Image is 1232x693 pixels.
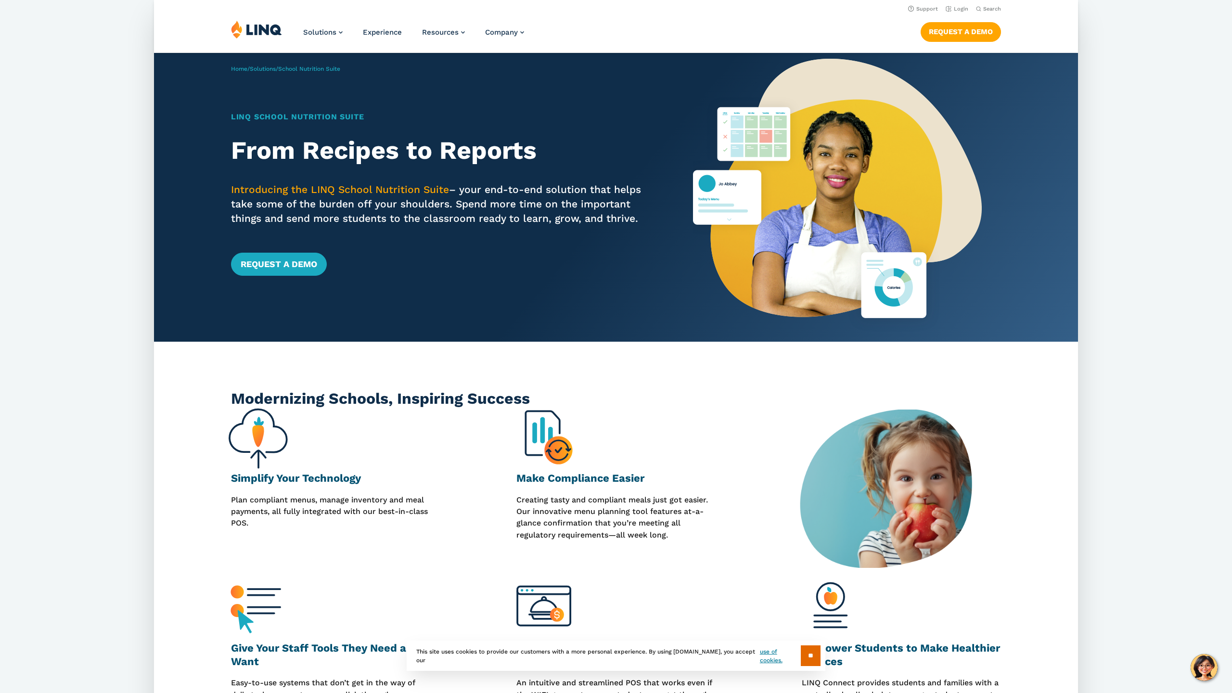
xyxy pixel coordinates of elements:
a: Company [485,28,524,37]
nav: Primary Navigation [303,20,524,52]
h1: LINQ School Nutrition Suite [231,111,655,123]
h3: Make Compliance Easier [516,472,716,485]
h2: From Recipes to Reports [231,136,655,165]
button: Hello, have a question? Let’s chat. [1191,654,1218,681]
a: Solutions [250,65,276,72]
h3: Simplify Your Technology [231,472,430,485]
span: Company [485,28,518,37]
a: Login [946,6,968,12]
span: Search [983,6,1001,12]
a: Solutions [303,28,343,37]
a: Request a Demo [231,253,327,276]
img: Nutrition Suite Launch [693,53,982,342]
span: / / [231,65,340,72]
img: LINQ | K‑12 Software [231,20,282,38]
button: Open Search Bar [976,5,1001,13]
nav: Utility Navigation [154,3,1078,13]
a: use of cookies. [760,647,801,665]
h3: Empower Students to Make Healthier Choices [802,642,1001,668]
p: Plan compliant menus, manage inventory and meal payments, all fully integrated with our best-in-c... [231,494,430,579]
span: Introducing the LINQ School Nutrition Suite [231,183,449,195]
a: Support [908,6,938,12]
span: Resources [422,28,459,37]
h2: Modernizing Schools, Inspiring Success [231,388,1001,410]
h3: Give Your Staff Tools They Need and Want [231,642,430,668]
a: Request a Demo [921,22,1001,41]
a: Home [231,65,247,72]
span: School Nutrition Suite [278,65,340,72]
nav: Button Navigation [921,20,1001,41]
a: Resources [422,28,465,37]
a: Experience [363,28,402,37]
p: Creating tasty and compliant meals just got easier. Our innovative menu planning tool features at... [516,494,716,579]
div: This site uses cookies to provide our customers with a more personal experience. By using [DOMAIN... [407,641,825,671]
span: Solutions [303,28,336,37]
p: – your end-to-end solution that helps take some of the burden off your shoulders. Spend more time... [231,182,655,226]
